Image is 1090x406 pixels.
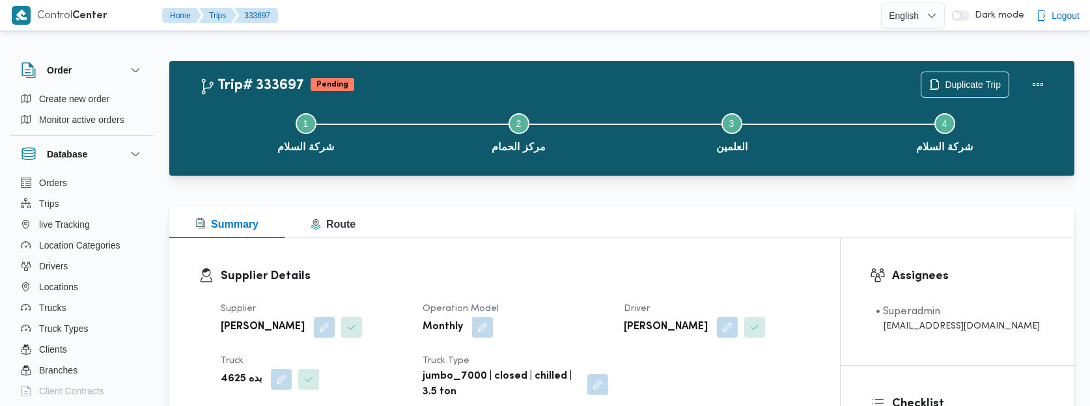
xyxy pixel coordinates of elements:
[162,8,201,23] button: Home
[234,8,278,23] button: 333697
[221,372,262,387] b: بده 4625
[39,175,67,191] span: Orders
[277,139,333,155] span: شركة السلام
[16,256,148,277] button: Drivers
[39,362,77,378] span: Branches
[516,118,522,129] span: 2
[21,62,143,78] button: Order
[916,139,972,155] span: شركة السلام
[47,62,72,78] h3: Order
[311,219,356,230] span: Route
[39,217,90,232] span: live Tracking
[412,98,625,165] button: مركز الحمام
[221,319,305,335] b: [PERSON_NAME]
[892,267,1045,285] h3: Assignees
[423,369,579,400] b: jumbo_7000 | closed | chilled | 3.5 ton
[945,77,1001,92] span: Duplicate Trip
[221,304,256,313] span: Supplier
[625,98,838,165] button: العلمين
[199,8,236,23] button: Trips
[39,279,78,295] span: Locations
[16,193,148,214] button: Trips
[16,381,148,401] button: Client Contracts
[16,172,148,193] button: Orders
[716,139,748,155] span: العلمين
[221,267,811,285] h3: Supplier Details
[39,383,104,399] span: Client Contracts
[21,146,143,162] button: Database
[942,118,947,129] span: 4
[195,219,259,230] span: Summary
[39,300,66,316] span: Trucks
[624,319,708,335] b: [PERSON_NAME]
[1052,8,1080,23] span: Logout
[16,297,148,318] button: Trucks
[729,118,734,129] span: 3
[199,98,412,165] button: شركة السلام
[39,196,59,211] span: Trips
[876,319,1040,333] div: [EMAIL_ADDRESS][DOMAIN_NAME]
[39,342,67,357] span: Clients
[39,91,109,107] span: Create new order
[13,354,55,393] iframe: chat widget
[12,6,31,25] img: X8yXhbKr1z7QwAAAABJRU5ErkJggg==
[876,304,1040,333] span: • Superadmin mostafa.elrouby@illa.com.eg
[921,72,1009,98] button: Duplicate Trip
[838,98,1051,165] button: شركة السلام
[311,78,354,91] span: Pending
[39,237,120,253] span: Location Categories
[16,277,148,297] button: Locations
[1025,72,1051,98] button: Actions
[624,304,650,313] span: Driver
[39,112,124,128] span: Monitor active orders
[16,214,148,235] button: live Tracking
[16,318,148,339] button: Truck Types
[10,88,154,135] div: Order
[72,11,107,21] b: Center
[423,357,469,365] span: Truck Type
[16,235,148,256] button: Location Categories
[39,258,68,274] span: Drivers
[47,146,87,162] h3: Database
[16,88,148,109] button: Create new order
[199,77,304,94] h2: Trip# 333697
[492,139,545,155] span: مركز الحمام
[1031,3,1085,29] button: Logout
[303,118,309,129] span: 1
[876,304,1040,319] div: • Superadmin
[423,319,463,335] b: Monthly
[39,321,88,336] span: Truck Types
[221,357,244,365] span: Truck
[16,109,148,130] button: Monitor active orders
[16,339,148,360] button: Clients
[423,304,499,313] span: Operation Model
[970,10,1024,21] span: Dark mode
[316,81,348,88] b: Pending
[16,360,148,381] button: Branches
